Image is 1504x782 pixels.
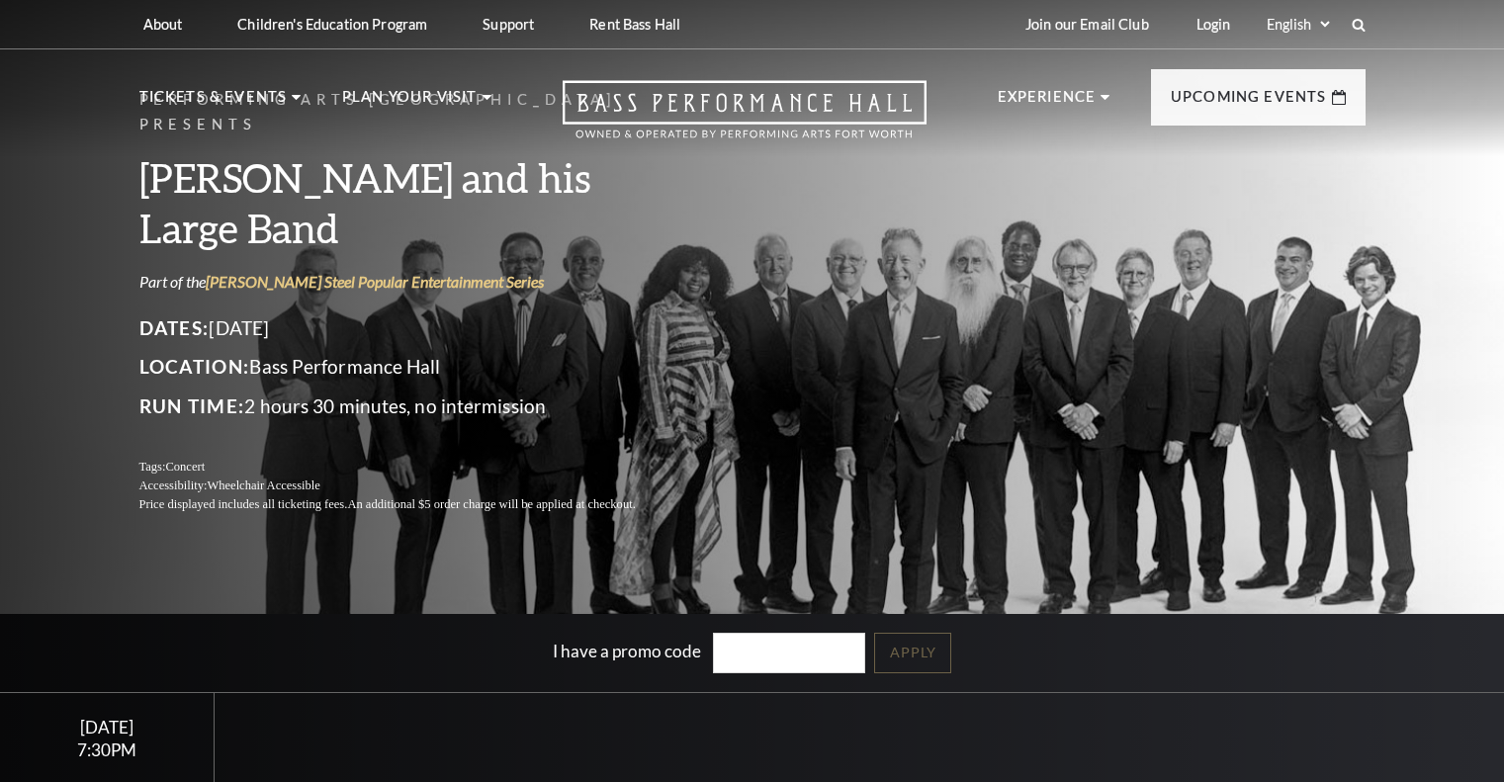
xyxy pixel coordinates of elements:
span: Concert [165,460,205,474]
div: 7:30PM [24,741,191,758]
span: Location: [139,355,250,378]
div: [DATE] [24,717,191,738]
span: Wheelchair Accessible [207,478,319,492]
p: Tickets & Events [139,85,288,121]
p: Plan Your Visit [342,85,478,121]
span: Run Time: [139,394,245,417]
p: Part of the [139,271,683,293]
p: Children's Education Program [237,16,427,33]
p: Bass Performance Hall [139,351,683,383]
p: 2 hours 30 minutes, no intermission [139,391,683,422]
p: Price displayed includes all ticketing fees. [139,495,683,514]
p: About [143,16,183,33]
span: An additional $5 order charge will be applied at checkout. [347,497,635,511]
label: I have a promo code [553,641,701,661]
p: Upcoming Events [1171,85,1327,121]
select: Select: [1263,15,1333,34]
h3: [PERSON_NAME] and his Large Band [139,152,683,253]
p: Accessibility: [139,477,683,495]
p: Rent Bass Hall [589,16,680,33]
p: Support [483,16,534,33]
a: [PERSON_NAME] Steel Popular Entertainment Series [206,272,544,291]
p: Experience [998,85,1097,121]
p: [DATE] [139,312,683,344]
span: Dates: [139,316,210,339]
p: Tags: [139,458,683,477]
